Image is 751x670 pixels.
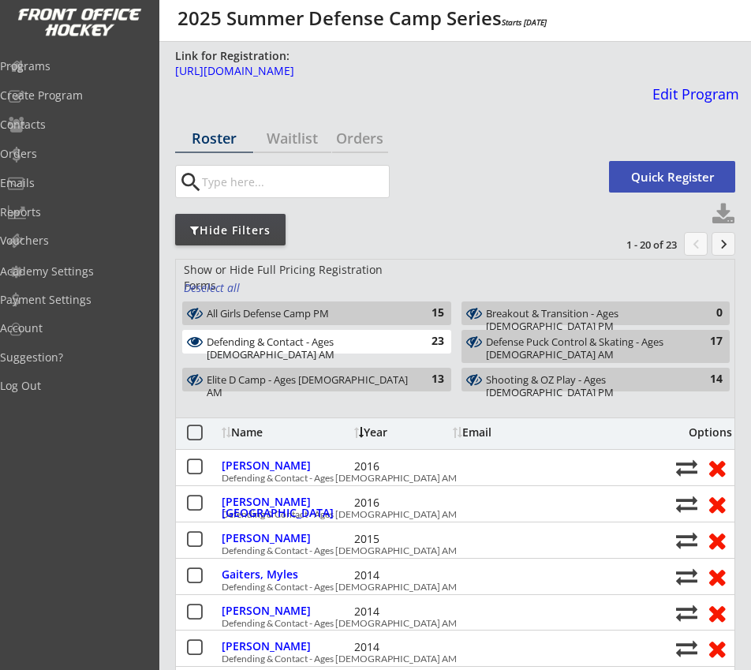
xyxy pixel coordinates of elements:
[486,307,687,322] div: Breakout & Transition - Ages 10-14 PM
[609,161,735,193] button: Quick Register
[175,48,292,64] div: Link for Registration:
[354,461,449,472] div: 2016
[702,636,731,661] button: Remove from roster (no refund)
[646,87,739,114] a: Edit Program
[676,566,697,587] button: Move player
[184,262,415,293] div: Show or Hide Full Pricing Registration Forms
[486,336,687,361] div: Defense Puck Control & Skating - Ages [DEMOGRAPHIC_DATA] AM
[702,564,731,589] button: Remove from roster (no refund)
[684,232,708,256] button: chevron_left
[207,308,409,320] div: All Girls Defense Camp PM
[222,533,350,544] div: [PERSON_NAME]
[222,619,667,628] div: Defending & Contact - Ages [DEMOGRAPHIC_DATA] AM
[184,280,242,296] div: Deselect all
[254,131,332,145] div: Waitlist
[702,528,731,552] button: Remove from roster (no refund)
[354,427,449,438] div: Year
[177,170,204,195] button: search
[207,373,409,388] div: Elite D Camp - Ages 14-20 AM
[413,334,444,350] div: 23
[222,427,350,438] div: Name
[676,457,697,478] button: Move player
[413,305,444,321] div: 15
[222,641,350,652] div: [PERSON_NAME]
[207,335,409,350] div: Defending & Contact - Ages 10-14 AM
[702,601,731,625] button: Remove from roster (no refund)
[691,372,723,387] div: 14
[691,305,723,321] div: 0
[486,335,687,360] div: Defense Puck Control & Skating - Ages 10-14 AM
[676,530,697,551] button: Move player
[354,497,449,508] div: 2016
[676,602,697,623] button: Move player
[691,334,723,350] div: 17
[222,496,350,518] div: [PERSON_NAME][GEOGRAPHIC_DATA]
[175,131,253,145] div: Roster
[354,606,449,617] div: 2014
[207,336,409,361] div: Defending & Contact - Ages [DEMOGRAPHIC_DATA] AM
[354,642,449,653] div: 2014
[175,223,286,238] div: Hide Filters
[676,493,697,515] button: Move player
[354,533,449,545] div: 2015
[486,373,687,388] div: Shooting & OZ Play - Ages 10-14 PM
[595,238,677,252] div: 1 - 20 of 23
[175,66,739,85] a: [URL][DOMAIN_NAME]
[222,654,667,664] div: Defending & Contact - Ages [DEMOGRAPHIC_DATA] AM
[354,570,449,581] div: 2014
[199,166,389,197] input: Type here...
[676,638,697,659] button: Move player
[453,427,595,438] div: Email
[676,427,732,438] div: Options
[222,546,667,556] div: Defending & Contact - Ages [DEMOGRAPHIC_DATA] AM
[222,605,350,616] div: [PERSON_NAME]
[222,569,350,580] div: Gaiters, Myles
[646,87,739,101] div: Edit Program
[413,372,444,387] div: 13
[712,203,735,226] button: Click to download full roster. Your browser settings may try to block it, check your security set...
[502,17,547,28] em: Starts [DATE]
[712,232,735,256] button: keyboard_arrow_right
[207,374,409,399] div: Elite D Camp - Ages [DEMOGRAPHIC_DATA] AM
[207,307,409,322] div: All Girls Defense Camp PM
[222,582,667,592] div: Defending & Contact - Ages [DEMOGRAPHIC_DATA] AM
[486,374,687,399] div: Shooting & OZ Play - Ages [DEMOGRAPHIC_DATA] PM
[702,455,731,480] button: Remove from roster (no refund)
[702,492,731,516] button: Remove from roster (no refund)
[332,131,388,145] div: Orders
[222,460,350,471] div: [PERSON_NAME]
[486,308,687,332] div: Breakout & Transition - Ages [DEMOGRAPHIC_DATA] PM
[222,510,667,519] div: Defending & Contact - Ages [DEMOGRAPHIC_DATA] AM
[222,473,667,483] div: Defending & Contact - Ages [DEMOGRAPHIC_DATA] AM
[175,66,739,77] div: [URL][DOMAIN_NAME]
